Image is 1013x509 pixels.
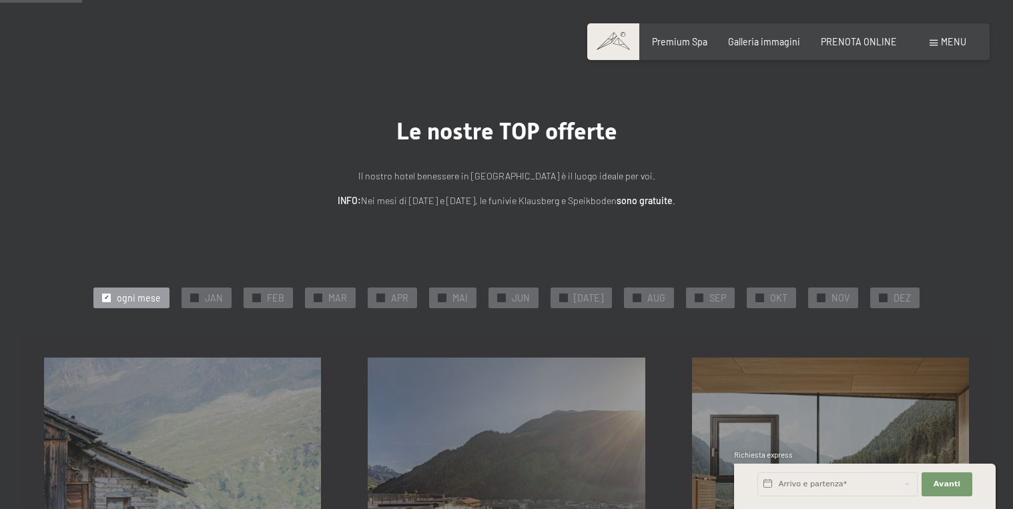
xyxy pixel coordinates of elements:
span: Avanti [934,479,960,490]
span: ✓ [880,294,886,302]
span: ✓ [561,294,567,302]
button: Avanti [922,472,972,496]
span: ✓ [757,294,762,302]
a: Premium Spa [652,36,707,47]
span: ✓ [818,294,823,302]
span: ✓ [254,294,260,302]
span: ✓ [635,294,640,302]
span: [DATE] [574,292,603,305]
span: MAR [328,292,347,305]
strong: INFO: [338,195,361,206]
span: ✓ [696,294,701,302]
p: Nei mesi di [DATE] e [DATE], le funivie Klausberg e Speikboden . [213,193,800,209]
a: Galleria immagini [728,36,800,47]
span: ✓ [499,294,504,302]
span: SEP [709,292,726,305]
span: ✓ [316,294,321,302]
span: ✓ [104,294,109,302]
span: ✓ [192,294,198,302]
span: OKT [770,292,787,305]
span: Richiesta express [734,450,793,459]
p: Il nostro hotel benessere in [GEOGRAPHIC_DATA] è il luogo ideale per voi. [213,169,800,184]
a: PRENOTA ONLINE [821,36,897,47]
span: Menu [941,36,966,47]
strong: sono gratuite [617,195,673,206]
span: ogni mese [117,292,161,305]
span: JUN [512,292,530,305]
span: NOV [831,292,850,305]
span: JAN [205,292,223,305]
span: DEZ [894,292,911,305]
span: AUG [647,292,665,305]
span: FEB [267,292,284,305]
span: Le nostre TOP offerte [396,117,617,145]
